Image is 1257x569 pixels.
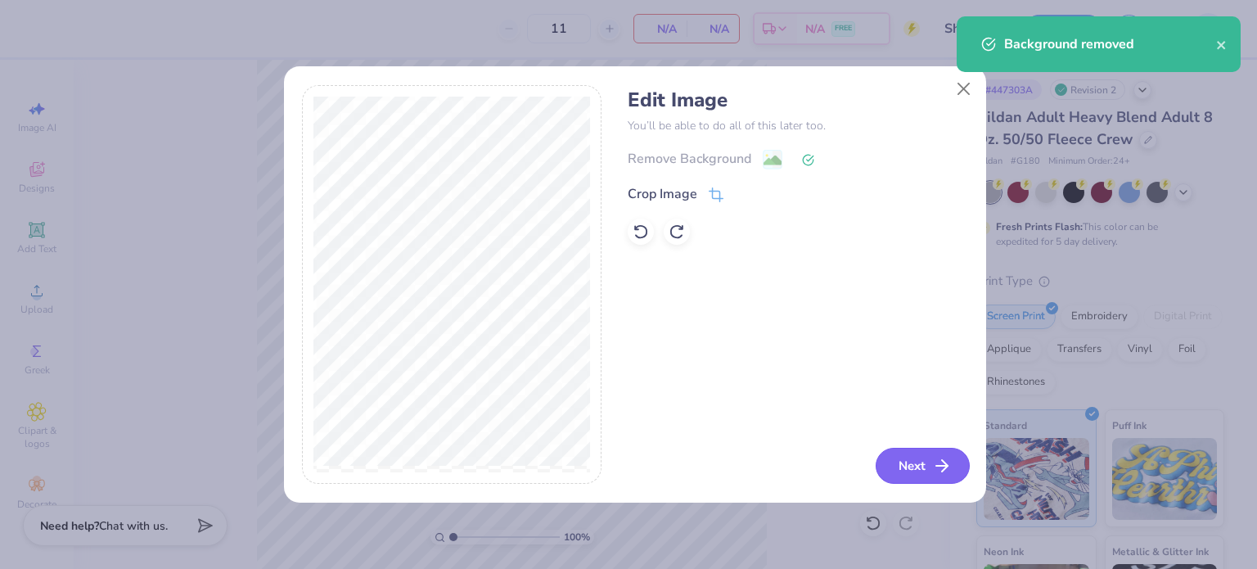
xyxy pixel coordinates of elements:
div: Crop Image [628,184,697,204]
button: Close [948,74,979,105]
button: Next [876,448,970,484]
h4: Edit Image [628,88,967,112]
div: Background removed [1004,34,1216,54]
p: You’ll be able to do all of this later too. [628,117,967,134]
button: close [1216,34,1228,54]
